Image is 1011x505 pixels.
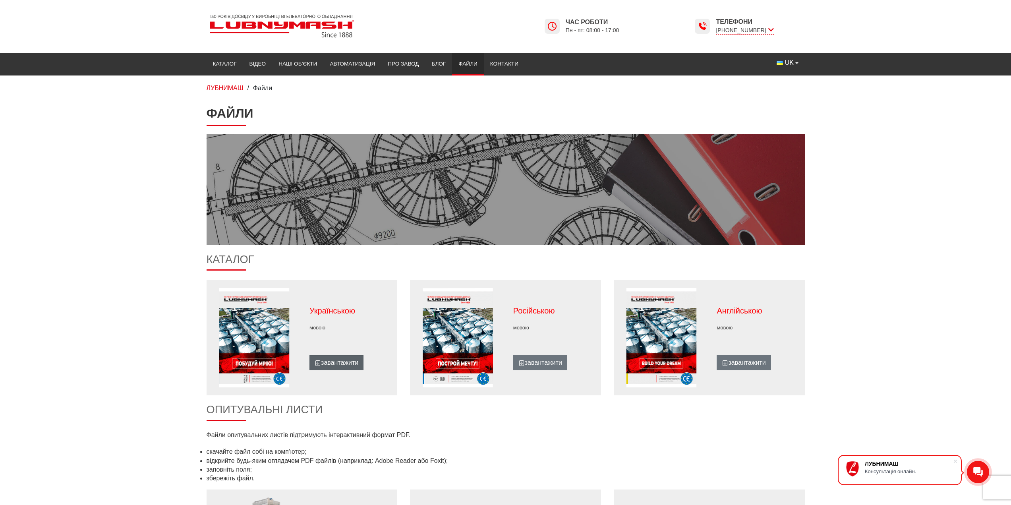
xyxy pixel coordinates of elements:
[425,55,452,73] a: Блог
[513,305,593,316] p: Російською
[381,55,425,73] a: Про завод
[698,21,707,31] img: Lubnymash time icon
[207,474,805,483] li: збережіть файл.
[207,431,499,439] p: Файли опитувальних листів підтримують інтерактивний формат PDF.
[566,18,619,27] span: Час роботи
[272,55,323,73] a: Наші об’єкти
[785,58,794,67] span: UK
[207,465,805,474] li: заповніть поля;
[777,61,783,65] img: Українська
[309,324,390,331] p: мовою
[207,253,805,271] h2: Каталог
[716,26,773,35] span: [PHONE_NUMBER]
[717,305,797,316] p: Англійською
[247,85,249,91] span: /
[484,55,525,73] a: Контакти
[865,460,953,467] div: ЛУБНИМАШ
[717,355,771,370] a: завантажити
[716,17,773,26] span: Телефони
[323,55,381,73] a: Автоматизація
[207,85,244,91] a: ЛУБНИМАШ
[452,55,484,73] a: Файли
[865,468,953,474] div: Консультація онлайн.
[253,85,272,91] span: Файли
[207,106,805,126] h1: Файли
[513,355,567,370] a: завантажити
[770,55,804,70] button: UK
[207,447,805,456] li: скачайте файл собі на комп’ютер;
[513,324,593,331] p: мовою
[309,305,390,316] p: Українською
[207,55,243,73] a: Каталог
[243,55,273,73] a: Відео
[207,457,805,465] li: відкрийте будь-яким оглядачем PDF файлів (наприклад: Adobe Reader або Foxit);
[309,355,363,370] a: завантажити
[717,324,797,331] p: мовою
[207,403,805,421] h2: Опитувальні листи
[547,21,557,31] img: Lubnymash time icon
[566,27,619,34] span: Пн - пт: 08:00 - 17:00
[207,11,358,41] img: Lubnymash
